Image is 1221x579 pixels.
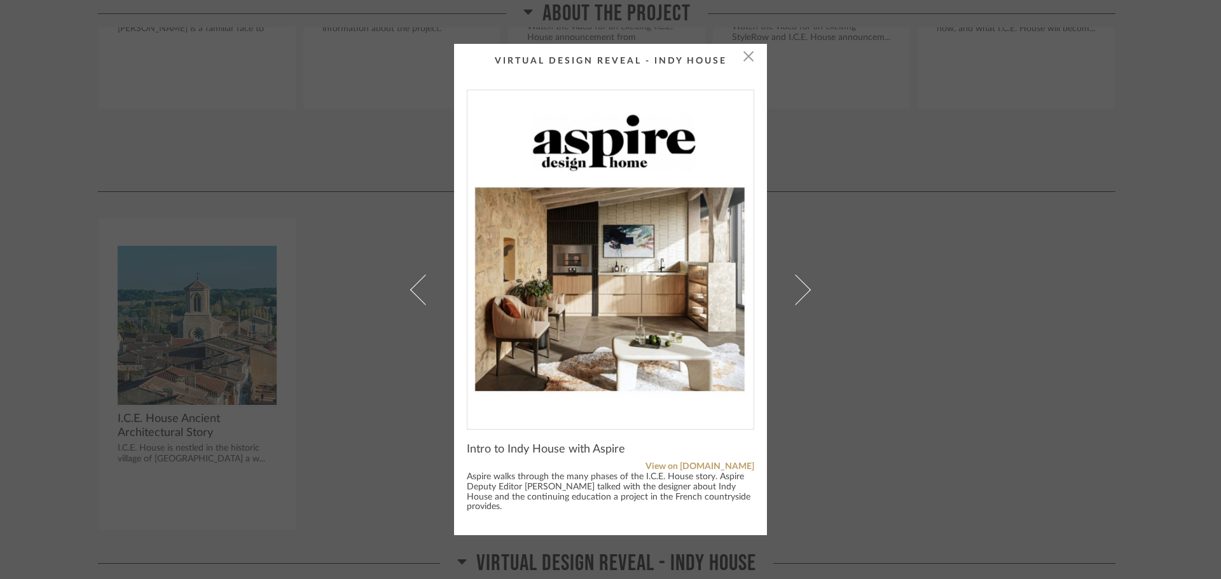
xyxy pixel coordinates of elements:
[467,90,754,419] div: 0
[467,472,754,513] div: Aspire walks through the many phases of the I.C.E. House story. Aspire Deputy Editor [PERSON_NAME...
[736,44,761,69] button: Close
[467,442,625,456] span: Intro to Indy House with Aspire
[467,90,754,419] img: 74d3f320-de7f-4cd4-a6b4-1299262b5467_1000x1000.jpg
[467,461,754,472] a: View on [DOMAIN_NAME]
